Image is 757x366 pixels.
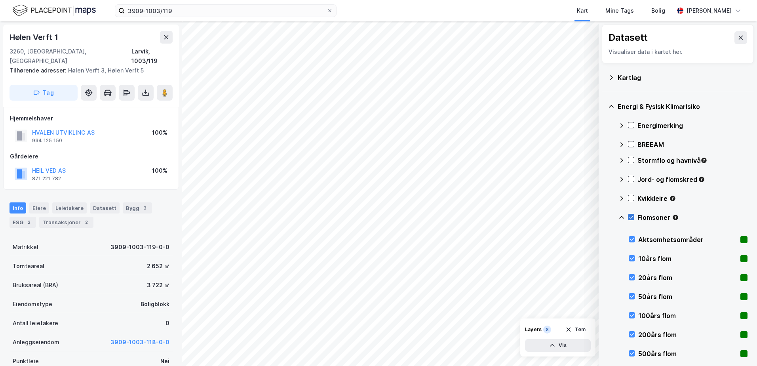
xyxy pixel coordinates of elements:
[637,121,747,130] div: Energimerking
[10,47,131,66] div: 3260, [GEOGRAPHIC_DATA], [GEOGRAPHIC_DATA]
[10,202,26,213] div: Info
[698,176,705,183] div: Tooltip anchor
[25,218,33,226] div: 2
[13,261,44,271] div: Tomteareal
[637,175,747,184] div: Jord- og flomskred
[717,328,757,366] iframe: Chat Widget
[525,339,591,352] button: Vis
[13,356,39,366] div: Punktleie
[651,6,665,15] div: Bolig
[13,318,58,328] div: Antall leietakere
[609,31,648,44] div: Datasett
[160,356,169,366] div: Nei
[32,175,61,182] div: 871 221 782
[13,280,58,290] div: Bruksareal (BRA)
[717,328,757,366] div: Kontrollprogram for chat
[10,152,172,161] div: Gårdeiere
[10,31,59,44] div: Hølen Verft 1
[609,47,747,57] div: Visualiser data i kartet her.
[13,242,38,252] div: Matrikkel
[638,273,737,282] div: 20års flom
[141,299,169,309] div: Boligblokk
[638,349,737,358] div: 500års flom
[13,337,59,347] div: Anleggseiendom
[543,326,551,334] div: 8
[29,202,49,213] div: Eiere
[147,261,169,271] div: 2 652 ㎡
[577,6,588,15] div: Kart
[110,242,169,252] div: 3909-1003-119-0-0
[90,202,120,213] div: Datasett
[638,292,737,301] div: 50års flom
[10,114,172,123] div: Hjemmelshaver
[637,194,747,203] div: Kvikkleire
[637,213,747,222] div: Flomsoner
[525,326,542,333] div: Layers
[152,128,167,137] div: 100%
[700,157,708,164] div: Tooltip anchor
[637,140,747,149] div: BREEAM
[10,217,36,228] div: ESG
[125,5,327,17] input: Søk på adresse, matrikkel, gårdeiere, leietakere eller personer
[669,195,676,202] div: Tooltip anchor
[560,323,591,336] button: Tøm
[618,73,747,82] div: Kartlag
[13,299,52,309] div: Eiendomstype
[123,202,152,213] div: Bygg
[638,235,737,244] div: Aktsomhetsområder
[10,66,166,75] div: Hølen Verft 3, Hølen Verft 5
[638,311,737,320] div: 100års flom
[638,330,737,339] div: 200års flom
[13,4,96,17] img: logo.f888ab2527a4732fd821a326f86c7f29.svg
[141,204,149,212] div: 3
[131,47,173,66] div: Larvik, 1003/119
[52,202,87,213] div: Leietakere
[32,137,62,144] div: 934 125 150
[147,280,169,290] div: 3 722 ㎡
[152,166,167,175] div: 100%
[82,218,90,226] div: 2
[110,337,169,347] button: 3909-1003-118-0-0
[638,254,737,263] div: 10års flom
[10,85,78,101] button: Tag
[618,102,747,111] div: Energi & Fysisk Klimarisiko
[39,217,93,228] div: Transaksjoner
[605,6,634,15] div: Mine Tags
[687,6,732,15] div: [PERSON_NAME]
[672,214,679,221] div: Tooltip anchor
[637,156,747,165] div: Stormflo og havnivå
[10,67,68,74] span: Tilhørende adresser:
[165,318,169,328] div: 0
